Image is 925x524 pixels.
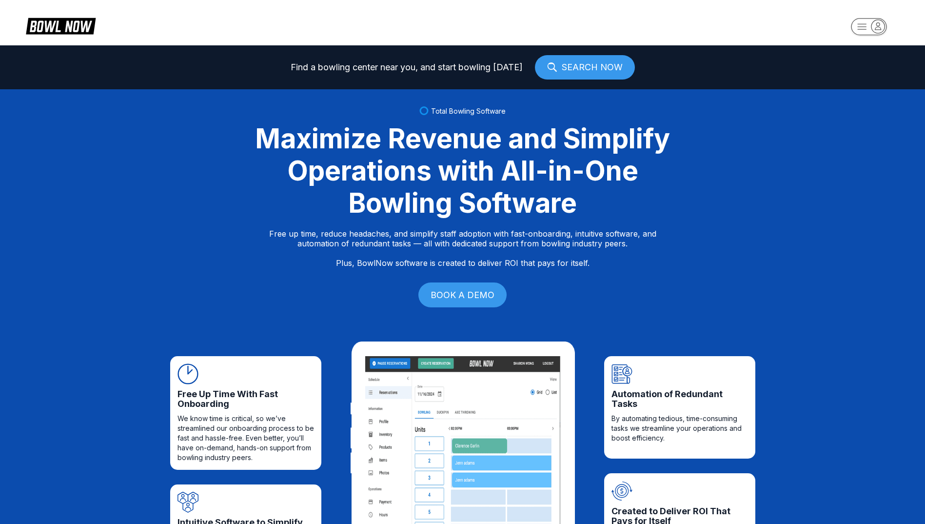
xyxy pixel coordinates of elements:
p: Free up time, reduce headaches, and simplify staff adoption with fast-onboarding, intuitive softw... [269,229,656,268]
a: SEARCH NOW [535,55,635,80]
span: Find a bowling center near you, and start bowling [DATE] [291,62,523,72]
span: Total Bowling Software [431,107,506,115]
span: Free Up Time With Fast Onboarding [177,389,314,409]
span: By automating tedious, time-consuming tasks we streamline your operations and boost efficiency. [611,414,748,443]
span: Automation of Redundant Tasks [611,389,748,409]
a: BOOK A DEMO [418,282,507,307]
span: We know time is critical, so we’ve streamlined our onboarding process to be fast and hassle-free.... [177,414,314,463]
div: Maximize Revenue and Simplify Operations with All-in-One Bowling Software [243,122,682,219]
